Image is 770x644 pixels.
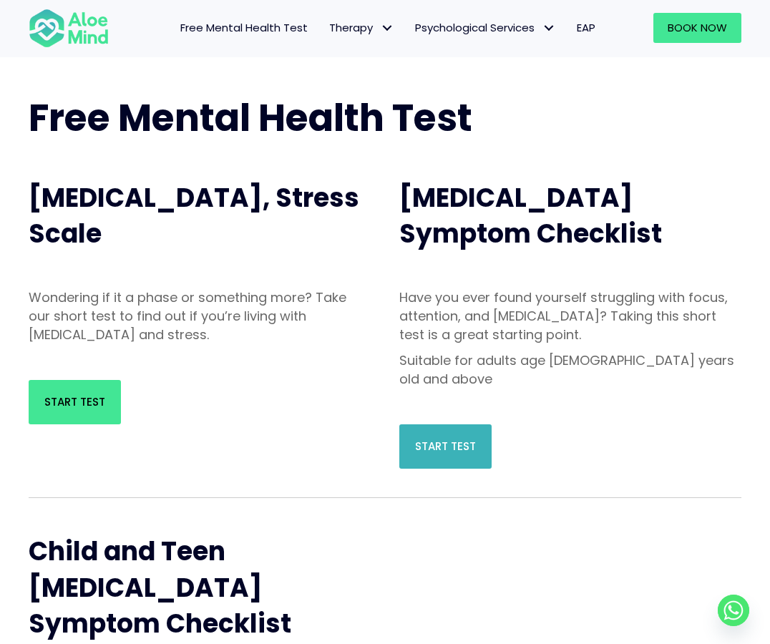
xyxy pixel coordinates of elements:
a: Psychological ServicesPsychological Services: submenu [404,13,566,43]
p: Have you ever found yourself struggling with focus, attention, and [MEDICAL_DATA]? Taking this sh... [399,288,741,344]
a: Free Mental Health Test [170,13,318,43]
p: Wondering if it a phase or something more? Take our short test to find out if you’re living with ... [29,288,371,344]
span: Free Mental Health Test [29,92,472,144]
a: Whatsapp [718,595,749,626]
span: Child and Teen [MEDICAL_DATA] Symptom Checklist [29,533,291,642]
p: Suitable for adults age [DEMOGRAPHIC_DATA] years old and above [399,351,741,389]
span: Start Test [415,439,476,454]
span: Therapy: submenu [376,18,397,39]
a: EAP [566,13,606,43]
span: [MEDICAL_DATA] Symptom Checklist [399,180,662,252]
a: Book Now [653,13,741,43]
span: Start Test [44,394,105,409]
a: Start Test [399,424,492,469]
span: Book Now [668,20,727,35]
span: [MEDICAL_DATA], Stress Scale [29,180,359,252]
span: Free Mental Health Test [180,20,308,35]
nav: Menu [123,13,606,43]
a: TherapyTherapy: submenu [318,13,404,43]
span: Psychological Services: submenu [538,18,559,39]
img: Aloe mind Logo [29,8,109,49]
span: EAP [577,20,595,35]
a: Start Test [29,380,121,424]
span: Psychological Services [415,20,555,35]
span: Therapy [329,20,394,35]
